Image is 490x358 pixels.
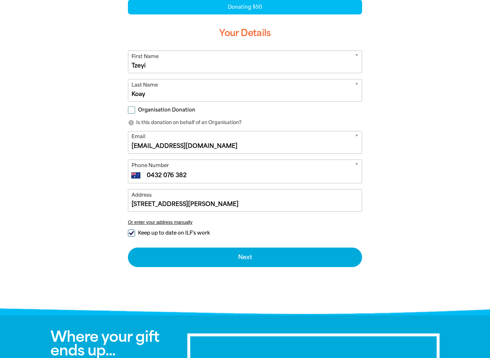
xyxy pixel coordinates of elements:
i: info [128,119,134,126]
input: Organisation Donation [128,106,135,114]
h3: Your Details [128,22,362,45]
span: Keep up to date on ILF's work [138,230,210,236]
span: Organisation Donation [138,106,195,113]
p: Is this donation on behalf of an Organisation? [128,119,362,126]
button: Next [128,248,362,267]
i: Required [355,162,358,171]
input: Keep up to date on ILF's work [128,230,135,237]
button: Or enter your address manually [128,219,362,225]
